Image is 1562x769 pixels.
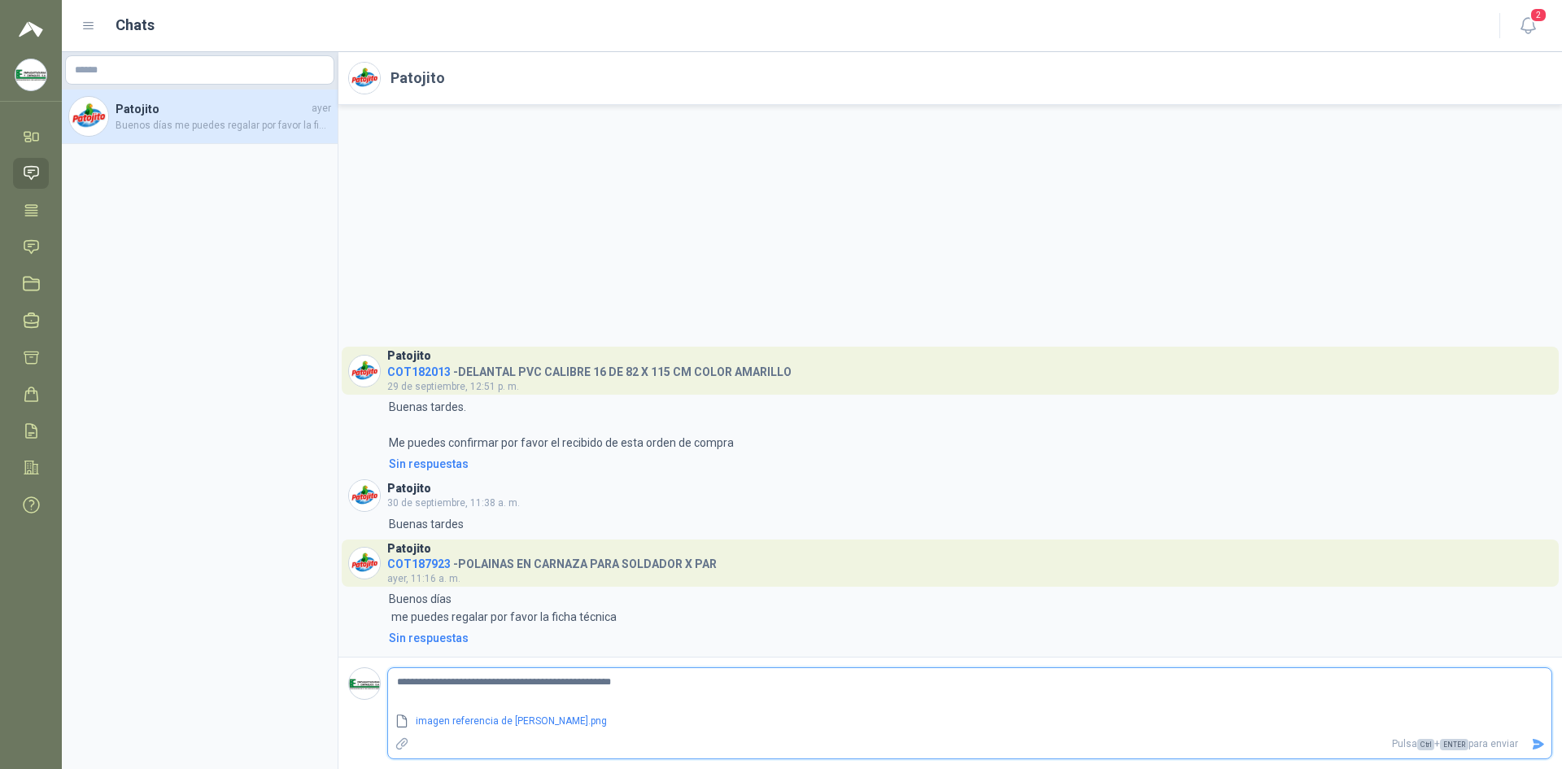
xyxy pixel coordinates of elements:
[1440,739,1468,750] span: ENTER
[390,67,445,90] h2: Patojito
[1529,7,1547,23] span: 2
[349,63,380,94] img: Company Logo
[389,515,464,533] p: Buenas tardes
[349,480,380,511] img: Company Logo
[387,557,451,570] span: COT187923
[116,100,308,118] h4: Patojito
[116,14,155,37] h1: Chats
[116,118,331,133] span: Buenos días me puedes regalar por favor la ficha técnica
[1525,730,1551,758] button: Enviar
[349,356,380,387] img: Company Logo
[389,455,469,473] div: Sin respuestas
[387,352,431,360] h3: Patojito
[409,714,1526,729] a: imagen referencia de [PERSON_NAME].png
[387,361,792,377] h4: - DELANTAL PVC CALIBRE 16 DE 82 X 115 CM COLOR AMARILLO
[312,101,331,116] span: ayer
[387,497,520,509] span: 30 de septiembre, 11:38 a. m.
[386,455,1552,473] a: Sin respuestas
[387,553,717,569] h4: - POLAINAS EN CARNAZA PARA SOLDADOR X PAR
[388,730,416,758] label: Adjuntar archivos
[387,365,451,378] span: COT182013
[386,629,1552,647] a: Sin respuestas
[389,590,617,626] p: Buenos días me puedes regalar por favor la ficha técnica
[15,59,46,90] img: Company Logo
[389,398,734,452] p: Buenas tardes. Me puedes confirmar por favor el recibido de esta orden de compra
[1513,11,1542,41] button: 2
[389,629,469,647] div: Sin respuestas
[69,97,108,136] img: Company Logo
[62,90,338,144] a: Company LogoPatojitoayerBuenos días me puedes regalar por favor la ficha técnica
[387,544,431,553] h3: Patojito
[349,548,380,579] img: Company Logo
[387,381,519,392] span: 29 de septiembre, 12:51 p. m.
[416,730,1525,758] p: Pulsa + para enviar
[19,20,43,39] img: Logo peakr
[1417,739,1434,750] span: Ctrl
[387,484,431,493] h3: Patojito
[349,668,380,699] img: Company Logo
[387,573,460,584] span: ayer, 11:16 a. m.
